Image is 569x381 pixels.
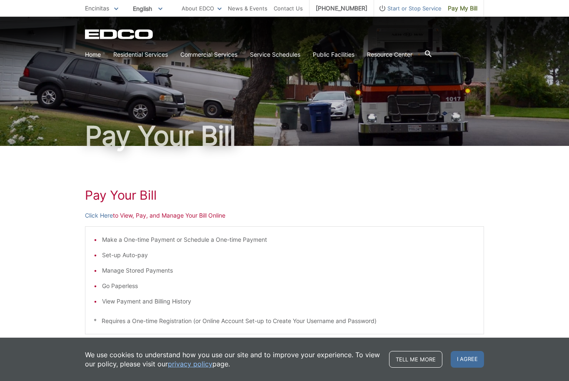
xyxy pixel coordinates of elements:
span: Pay My Bill [448,4,477,13]
a: Service Schedules [250,50,300,59]
li: Go Paperless [102,281,475,291]
p: * Requires a One-time Registration (or Online Account Set-up to Create Your Username and Password) [94,316,475,326]
a: News & Events [228,4,267,13]
a: Home [85,50,101,59]
a: EDCD logo. Return to the homepage. [85,29,154,39]
span: English [127,2,169,15]
li: Make a One-time Payment or Schedule a One-time Payment [102,235,475,244]
li: View Payment and Billing History [102,297,475,306]
li: Set-up Auto-pay [102,251,475,260]
a: Public Facilities [313,50,354,59]
a: Residential Services [113,50,168,59]
span: Encinitas [85,5,109,12]
h1: Pay Your Bill [85,188,484,203]
a: Resource Center [367,50,412,59]
a: Commercial Services [180,50,237,59]
p: We use cookies to understand how you use our site and to improve your experience. To view our pol... [85,350,381,368]
h1: Pay Your Bill [85,123,484,149]
a: Contact Us [274,4,303,13]
a: privacy policy [168,359,212,368]
li: Manage Stored Payments [102,266,475,275]
span: I agree [451,351,484,368]
a: Click Here [85,211,113,220]
a: Tell me more [389,351,442,368]
p: to View, Pay, and Manage Your Bill Online [85,211,484,220]
a: About EDCO [182,4,222,13]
